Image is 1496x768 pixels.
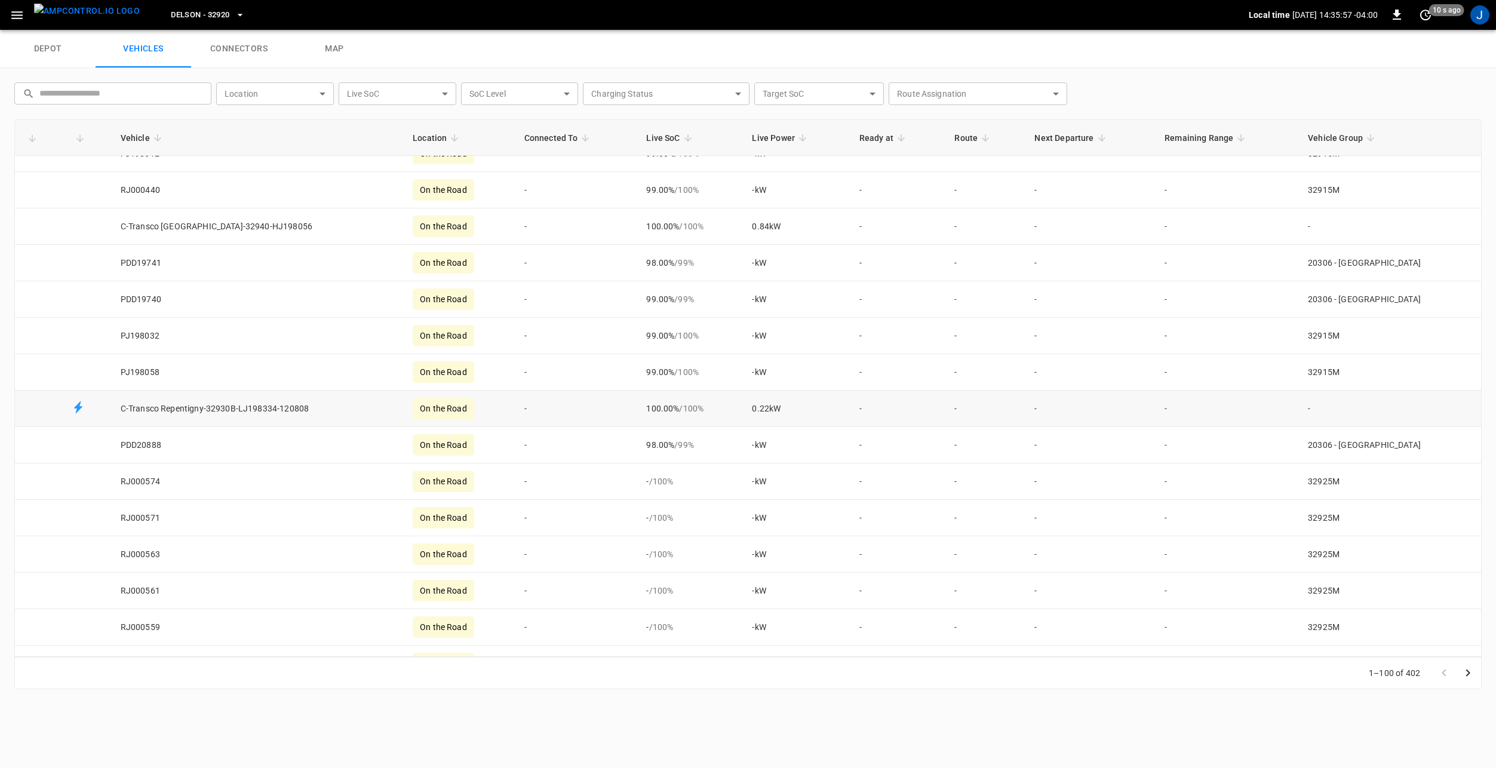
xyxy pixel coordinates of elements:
span: / 100 % [679,222,704,231]
td: - kW [742,281,849,318]
td: RJ000574 [111,463,403,500]
td: RJ000559 [111,609,403,646]
td: 32915M [1298,172,1481,208]
td: - [1155,391,1298,427]
td: 99.00% [637,318,742,354]
td: - [850,427,945,463]
td: - [515,536,637,573]
td: - [1155,463,1298,500]
span: / 99 % [674,258,694,268]
td: 32925M [1298,536,1481,573]
span: Delson - 32920 [171,8,229,22]
td: - kW [742,318,849,354]
td: - [1025,573,1155,609]
td: - [1155,427,1298,463]
td: - [515,281,637,318]
td: - [1025,391,1155,427]
td: - [1298,391,1481,427]
td: 100.00% [637,646,742,682]
td: - [515,427,637,463]
td: 0.22 kW [742,391,849,427]
td: - [850,536,945,573]
td: - [1155,500,1298,536]
div: On the Road [413,543,474,565]
td: 99.00% [637,281,742,318]
td: - [637,609,742,646]
td: - kW [742,573,849,609]
td: PJ198032 [111,318,403,354]
td: C-Transco [GEOGRAPHIC_DATA]-32940-HJ198056 [111,208,403,245]
div: On the Road [413,361,474,383]
span: Location [413,131,462,145]
td: 100.00% [637,391,742,427]
td: RJ000440 [111,172,403,208]
span: / 100 % [674,331,699,340]
td: - [945,281,1025,318]
span: 10 s ago [1429,4,1464,16]
span: / 100 % [674,367,699,377]
div: On the Road [413,288,474,310]
td: - [1025,281,1155,318]
td: - kW [742,500,849,536]
td: - [1298,646,1481,682]
td: 32925M [1298,463,1481,500]
td: - [515,573,637,609]
a: map [287,30,382,68]
span: / 99 % [674,440,694,450]
td: - [1025,208,1155,245]
td: - [945,391,1025,427]
td: - [850,463,945,500]
a: vehicles [96,30,191,68]
span: Next Departure [1034,131,1109,145]
span: / 100 % [649,549,674,559]
td: - [850,646,945,682]
span: Connected To [524,131,594,145]
div: On the Road [413,252,474,274]
td: - [1025,245,1155,281]
td: - [1025,427,1155,463]
td: - [1155,281,1298,318]
td: - [637,536,742,573]
td: - [1025,354,1155,391]
td: - [1155,172,1298,208]
span: / 100 % [649,513,674,523]
button: Delson - 32920 [166,4,250,27]
td: - [1155,536,1298,573]
p: 1–100 of 402 [1369,667,1420,679]
td: - [850,500,945,536]
div: profile-icon [1470,5,1489,24]
div: On the Road [413,507,474,529]
span: / 99 % [674,294,694,304]
td: 32915M [1298,318,1481,354]
div: On the Road [413,325,474,346]
td: - [515,500,637,536]
span: Ready at [859,131,909,145]
td: 100.00% [637,208,742,245]
td: - kW [742,354,849,391]
td: - [637,500,742,536]
td: - [1298,208,1481,245]
a: connectors [191,30,287,68]
td: C-Transco Repentigny-32930B-LJ198334-120808 [111,391,403,427]
td: - kW [742,609,849,646]
td: - [515,172,637,208]
div: On the Road [413,580,474,601]
td: - [1025,318,1155,354]
td: - kW [742,427,849,463]
td: - [515,318,637,354]
td: - [945,208,1025,245]
td: - [945,609,1025,646]
td: 99.00% [637,172,742,208]
td: PJ198058 [111,354,403,391]
td: - [515,646,637,682]
span: / 100 % [649,477,674,486]
td: PDD19740 [111,281,403,318]
button: set refresh interval [1416,5,1435,24]
td: - [945,172,1025,208]
td: - [850,208,945,245]
td: 32925M [1298,609,1481,646]
td: - [945,463,1025,500]
img: ampcontrol.io logo [34,4,140,19]
td: - [850,245,945,281]
td: - [1155,646,1298,682]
